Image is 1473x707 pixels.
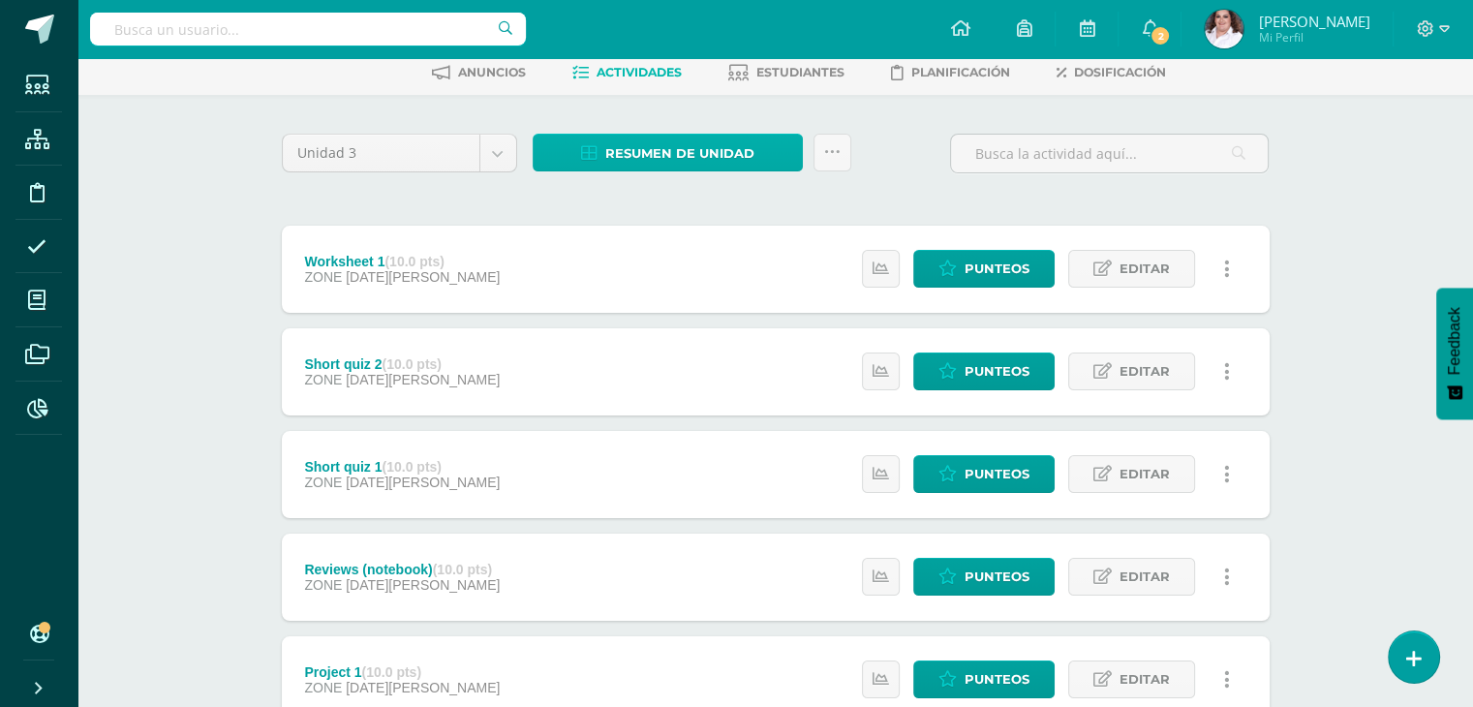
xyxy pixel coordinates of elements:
[913,558,1055,596] a: Punteos
[951,135,1268,172] input: Busca la actividad aquí...
[913,353,1055,390] a: Punteos
[605,136,754,171] span: Resumen de unidad
[728,57,844,88] a: Estudiantes
[304,577,342,593] span: ZONE
[1205,10,1243,48] img: 90ff07e7ad6dea4cda93a247b25c642c.png
[1120,661,1170,697] span: Editar
[383,356,442,372] strong: (10.0 pts)
[283,135,516,171] a: Unidad 3
[965,251,1029,287] span: Punteos
[346,372,500,387] span: [DATE][PERSON_NAME]
[304,254,500,269] div: Worksheet 1
[346,680,500,695] span: [DATE][PERSON_NAME]
[297,135,465,171] span: Unidad 3
[965,456,1029,492] span: Punteos
[304,372,342,387] span: ZONE
[913,661,1055,698] a: Punteos
[304,562,500,577] div: Reviews (notebook)
[533,134,803,171] a: Resumen de unidad
[965,353,1029,389] span: Punteos
[304,356,500,372] div: Short quiz 2
[458,65,526,79] span: Anuncios
[304,269,342,285] span: ZONE
[1074,65,1166,79] span: Dosificación
[1120,251,1170,287] span: Editar
[304,680,342,695] span: ZONE
[965,559,1029,595] span: Punteos
[346,475,500,490] span: [DATE][PERSON_NAME]
[384,254,444,269] strong: (10.0 pts)
[1120,456,1170,492] span: Editar
[346,577,500,593] span: [DATE][PERSON_NAME]
[304,475,342,490] span: ZONE
[572,57,682,88] a: Actividades
[1258,12,1369,31] span: [PERSON_NAME]
[891,57,1010,88] a: Planificación
[597,65,682,79] span: Actividades
[1436,288,1473,419] button: Feedback - Mostrar encuesta
[362,664,421,680] strong: (10.0 pts)
[913,455,1055,493] a: Punteos
[913,250,1055,288] a: Punteos
[1446,307,1463,375] span: Feedback
[1120,559,1170,595] span: Editar
[304,459,500,475] div: Short quiz 1
[1150,25,1171,46] span: 2
[346,269,500,285] span: [DATE][PERSON_NAME]
[911,65,1010,79] span: Planificación
[383,459,442,475] strong: (10.0 pts)
[1057,57,1166,88] a: Dosificación
[90,13,526,46] input: Busca un usuario...
[432,57,526,88] a: Anuncios
[756,65,844,79] span: Estudiantes
[304,664,500,680] div: Project 1
[433,562,492,577] strong: (10.0 pts)
[1120,353,1170,389] span: Editar
[965,661,1029,697] span: Punteos
[1258,29,1369,46] span: Mi Perfil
